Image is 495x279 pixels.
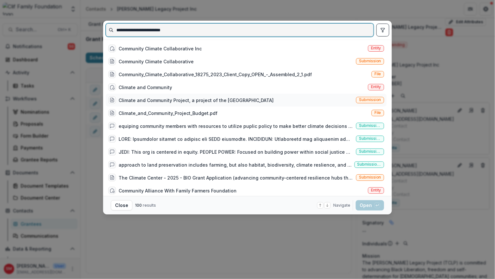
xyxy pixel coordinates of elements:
div: Climate and Community Project, a project of the [GEOGRAPHIC_DATA] [119,97,274,104]
span: Submission comment [359,136,381,141]
div: The Climate Center - 2025 - BIO Grant Application (advancing community-centered resilience hubs t... [119,174,354,181]
div: LORE: Ipsumdolor sitamet co adipisc eli SEDD eiusmodte. INCIDIDUN: Utlaboreetd mag aliquaenim adm... [119,136,354,142]
span: File [374,110,381,115]
button: toggle filters [376,24,389,36]
div: approach to land preservation includes farming, but also habitat, biodiversity, climate reslience... [119,161,352,168]
span: Submission [359,59,381,63]
span: Navigate [333,202,350,208]
span: 100 [135,203,142,208]
span: Submission [359,175,381,180]
span: Entity [371,85,381,89]
div: Climate and Community [119,84,172,91]
div: Community Alliance With Family Farmers Foundation [119,187,237,194]
div: Community_Climate_Collaborative_18275_2023_Client_Copy_OPEN_-_Assembled_2_1.pdf [119,71,312,78]
span: Submission comment [359,149,381,154]
div: JEDI: This org is centered in equity. PEOPLE POWER: Focused on building power within social justi... [119,149,354,155]
div: Climate_and_Community_Project_Budget.pdf [119,110,218,117]
span: File [374,72,381,76]
button: Close [111,200,132,211]
span: Entity [371,188,381,192]
span: Submission [359,98,381,102]
div: Community Climate Collaborative Inc [119,45,202,52]
span: Entity [371,46,381,50]
div: Community Climate Collaborative [119,58,194,65]
span: results [143,203,156,208]
div: equiping community members with resources to utilize puplic policy to make better climate decisio... [119,123,354,129]
span: Submission comment [359,123,381,128]
button: Open [356,200,384,211]
span: Submission comment [357,162,381,167]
